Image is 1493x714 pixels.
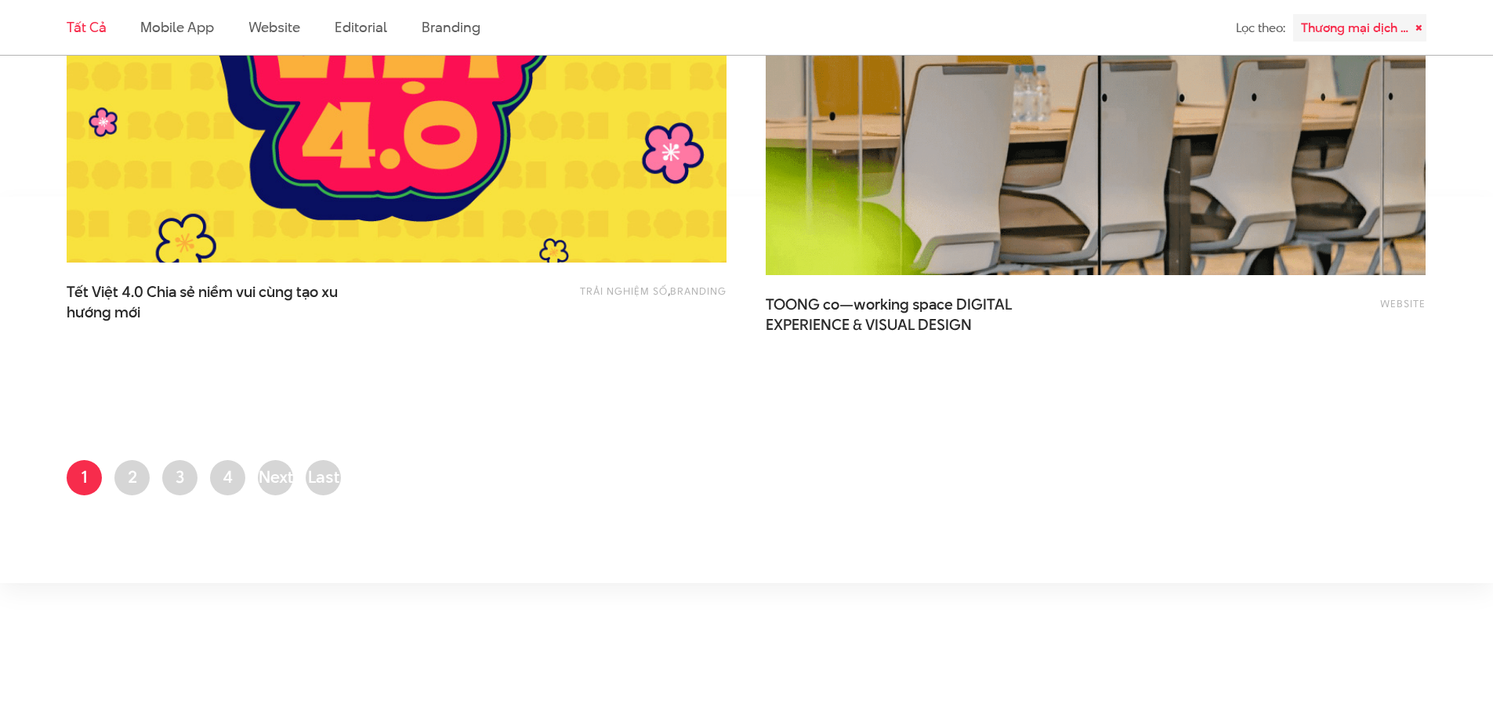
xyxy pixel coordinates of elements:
[580,284,668,298] a: Trải nghiệm số
[114,460,150,495] a: 2
[766,295,1079,334] a: TOONG co—working space DIGITALEXPERIENCE & VISUAL DESIGN
[140,17,213,37] a: Mobile app
[67,303,140,323] span: hướng mới
[67,282,380,321] a: Tết Việt 4.0 Chia sẻ niềm vui cùng tạo xuhướng mới
[1293,14,1426,42] div: Thương mại dịch vụ
[462,282,727,314] div: ,
[248,17,300,37] a: Website
[162,460,197,495] a: 3
[210,460,245,495] a: 4
[422,17,480,37] a: Branding
[766,295,1079,334] span: TOONG co—working space DIGITAL
[1236,14,1285,42] div: Lọc theo:
[1380,296,1426,310] a: Website
[67,282,380,321] span: Tết Việt 4.0 Chia sẻ niềm vui cùng tạo xu
[766,315,972,335] span: EXPERIENCE & VISUAL DESIGN
[670,284,727,298] a: Branding
[308,465,339,522] span: Last »
[259,465,293,522] span: Next ›
[335,17,387,37] a: Editorial
[67,17,106,37] a: Tất cả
